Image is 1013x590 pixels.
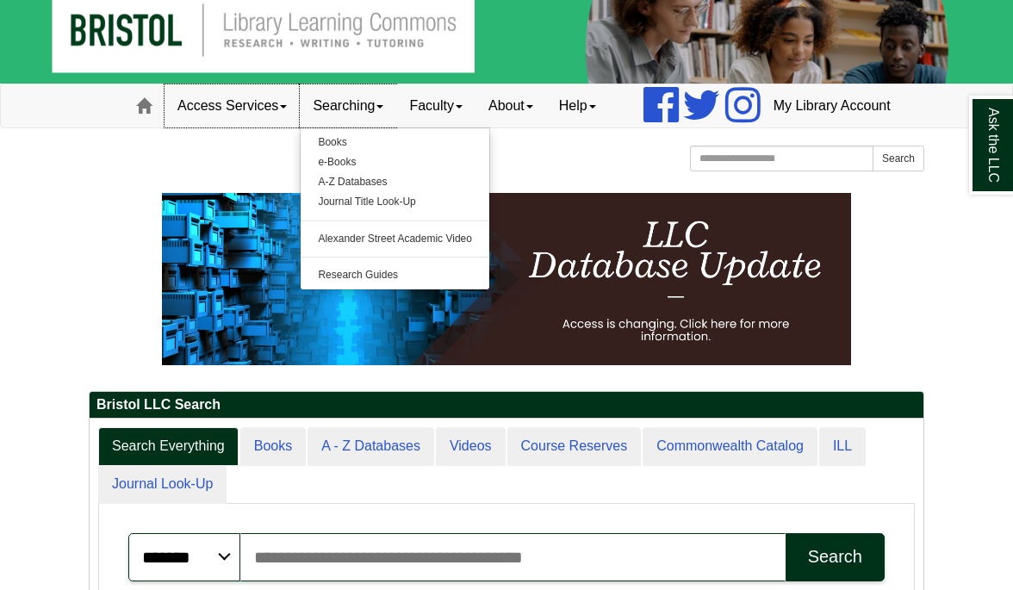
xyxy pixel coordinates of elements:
a: Commonwealth Catalog [643,427,817,466]
a: A-Z Databases [301,172,489,192]
a: Access Services [165,84,300,127]
button: Search [786,533,885,581]
a: Research Guides [301,265,489,285]
a: Faculty [396,84,475,127]
img: HTML tutorial [162,193,851,365]
a: About [475,84,546,127]
a: Journal Look-Up [98,465,227,504]
a: Search Everything [98,427,239,466]
button: Search [873,146,924,171]
a: ILL [819,427,866,466]
a: Help [546,84,609,127]
a: A - Z Databases [308,427,434,466]
a: Journal Title Look-Up [301,192,489,212]
a: Alexander Street Academic Video [301,229,489,249]
a: Course Reserves [507,427,642,466]
div: Search [808,547,862,567]
a: My Library Account [761,84,904,127]
a: e-Books [301,152,489,172]
a: Videos [436,427,506,466]
a: Searching [300,84,396,127]
a: Books [301,133,489,152]
a: Books [240,427,306,466]
h2: Bristol LLC Search [90,392,923,419]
